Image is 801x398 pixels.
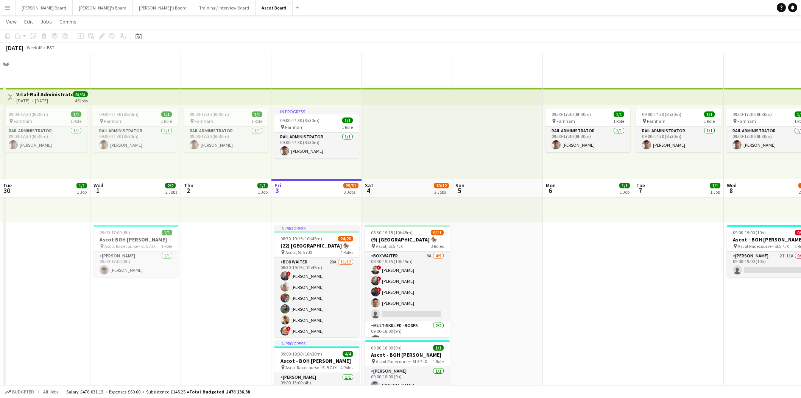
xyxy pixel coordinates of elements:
span: 09:00-18:00 (9h) [371,345,402,351]
span: 8 [726,186,737,195]
h3: Ascot - BOH [PERSON_NAME] [274,357,359,364]
span: 1/1 [619,183,630,188]
span: 2/2 [165,183,176,188]
span: Farnham [285,124,304,130]
span: 1/1 [704,111,715,117]
span: Ascot Racecourse - SL5 7JX [738,243,789,249]
span: 3 Roles [431,243,444,249]
h3: Ascot BOH [PERSON_NAME] [94,236,178,243]
app-job-card: 08:30-19:15 (10h45m)9/11(9) [GEOGRAPHIC_DATA] 🏇🏼 Ascot, SL5 7JX3 RolesBOX Waiter9A4/508:30-19:15 ... [365,225,450,337]
div: 2 Jobs [434,189,449,195]
div: 09:00-18:00 (9h)1/1Ascot - BOH [PERSON_NAME] Ascot Racecourse - SL5 7JX1 Role[PERSON_NAME]1/109:0... [365,340,450,393]
div: 1 Job [258,189,268,195]
button: [PERSON_NAME]'s Board [133,0,193,15]
app-card-role: Multiskilled - Boxes2/209:00-18:00 (9h)[PERSON_NAME] [365,321,450,358]
span: Farnham [195,118,213,124]
span: 1 Role [161,118,172,124]
app-card-role: Rail Administrator1/109:00-17:30 (8h30m)[PERSON_NAME] [545,127,630,152]
span: 45/45 [73,91,88,97]
div: In progress [274,340,359,346]
span: 1/1 [433,345,444,351]
span: Farnham [104,118,123,124]
span: Wed [727,182,737,189]
span: ! [377,265,381,270]
div: BST [47,45,55,50]
span: 09:00-17:30 (8h30m) [642,111,681,117]
div: → [DATE] [16,98,73,103]
span: 3 [273,186,281,195]
app-job-card: 09:00-17:30 (8h30m)1/1 Farnham1 RoleRail Administrator1/109:00-17:30 (8h30m)[PERSON_NAME] [93,108,178,152]
span: ! [377,276,381,281]
span: 09:00-17:30 (8h30m) [190,111,229,117]
span: Farnham [647,118,665,124]
span: Thu [184,182,193,189]
span: 09:00-17:30 (8h30m) [99,111,139,117]
a: Edit [21,17,36,27]
span: 1 Role [613,118,624,124]
span: 1/1 [710,183,720,188]
span: 9/11 [431,230,444,235]
span: 5 [454,186,464,195]
app-job-card: 09:00-17:00 (8h)1/1Ascot BOH [PERSON_NAME] Ascot Racecourse - SL5 7JX1 Role[PERSON_NAME]1/109:00-... [94,225,178,277]
span: 1 Role [342,124,353,130]
span: 1/1 [162,230,172,235]
span: Farnham [14,118,32,124]
span: Farnham [556,118,575,124]
div: 45 jobs [75,97,88,103]
span: Total Budgeted £478 236.38 [189,389,250,395]
span: 4 Roles [340,249,353,255]
div: 09:00-17:30 (8h30m)1/1 Farnham1 RoleRail Administrator1/109:00-17:30 (8h30m)[PERSON_NAME] [636,108,721,152]
app-card-role: Rail Administrator1/109:00-17:30 (8h30m)[PERSON_NAME] [184,127,268,152]
span: Wed [94,182,103,189]
span: 1/1 [614,111,624,117]
app-card-role: [PERSON_NAME]1/109:00-18:00 (9h)[PERSON_NAME] [365,367,450,393]
span: Fri [274,182,281,189]
a: View [3,17,20,27]
div: 2 Jobs [165,189,177,195]
span: 1 Role [433,359,444,364]
span: Tue [3,182,12,189]
app-job-card: In progress08:30-19:15 (10h45m)24/26(22) [GEOGRAPHIC_DATA] 🏇🏼 Ascot, SL5 7JX4 RolesBOX Waiter20A1... [274,225,359,337]
span: 08:30-19:15 (10h45m) [281,236,322,241]
span: Tue [636,182,645,189]
span: 09:00-19:30 (10h30m) [281,351,322,357]
h3: (9) [GEOGRAPHIC_DATA] 🏇🏼 [365,236,450,243]
div: Salary £478 031.13 + Expenses £60.00 + Subsistence £145.25 = [66,389,250,395]
span: View [6,18,17,25]
span: Sun [455,182,464,189]
span: ! [286,271,291,276]
h3: Ascot - BOH [PERSON_NAME] [365,351,450,358]
span: 7 [635,186,645,195]
app-card-role: BOX Waiter9A4/508:30-19:15 (10h45m)![PERSON_NAME]![PERSON_NAME]![PERSON_NAME][PERSON_NAME] [365,252,450,321]
span: 1 Role [161,243,172,249]
h3: (22) [GEOGRAPHIC_DATA] 🏇🏼 [274,242,359,249]
span: 24/26 [338,236,353,241]
span: 1 [92,186,103,195]
span: Sat [365,182,373,189]
span: ! [377,287,381,292]
span: 2 [183,186,193,195]
span: 4 [364,186,373,195]
button: Ascot Board [256,0,293,15]
div: 1 Job [620,189,630,195]
span: 1/1 [76,183,87,188]
app-card-role: Rail Administrator1/109:00-17:30 (8h30m)[PERSON_NAME] [93,127,178,152]
span: ! [286,326,291,331]
app-card-role: Rail Administrator1/109:00-17:30 (8h30m)[PERSON_NAME] [636,127,721,152]
span: 09:00-17:30 (8h30m) [9,111,48,117]
span: 1/1 [71,111,81,117]
div: 1 Job [710,189,720,195]
button: [PERSON_NAME] Board [16,0,73,15]
div: [DATE] [6,44,23,52]
span: 09:00-17:30 (8h30m) [280,118,319,123]
span: 09:00-17:30 (8h30m) [732,111,772,117]
a: Comms [56,17,79,27]
span: 1 Role [251,118,262,124]
app-job-card: 09:00-17:30 (8h30m)1/1 Farnham1 RoleRail Administrator1/109:00-17:30 (8h30m)[PERSON_NAME] [184,108,268,152]
span: 10/12 [434,183,449,188]
span: 1/1 [257,183,268,188]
